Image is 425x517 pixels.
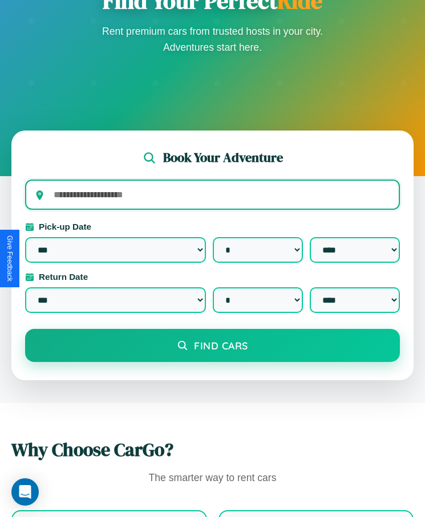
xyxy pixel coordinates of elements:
p: The smarter way to rent cars [11,469,414,487]
label: Pick-up Date [25,222,400,231]
h2: Why Choose CarGo? [11,437,414,462]
button: Find Cars [25,329,400,362]
div: Open Intercom Messenger [11,478,39,506]
p: Rent premium cars from trusted hosts in your city. Adventures start here. [99,23,327,55]
label: Return Date [25,272,400,282]
h2: Book Your Adventure [163,149,283,166]
div: Give Feedback [6,235,14,282]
